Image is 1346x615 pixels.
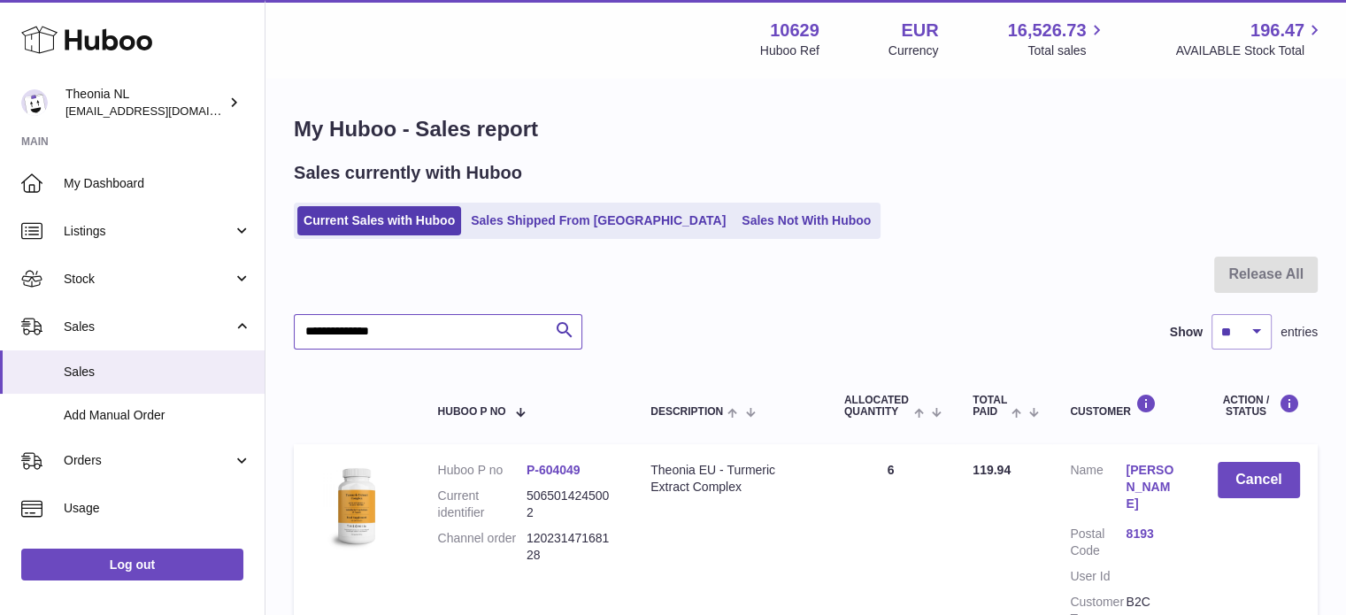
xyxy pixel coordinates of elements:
div: Currency [888,42,939,59]
span: Description [650,406,723,418]
img: 106291725893031.jpg [312,462,400,550]
span: ALLOCATED Quantity [844,395,910,418]
dd: 12023147168128 [527,530,615,564]
span: Huboo P no [437,406,505,418]
a: 196.47 AVAILABLE Stock Total [1175,19,1325,59]
dd: 5065014245002 [527,488,615,521]
a: P-604049 [527,463,581,477]
dt: User Id [1070,568,1126,585]
dt: Huboo P no [437,462,526,479]
dt: Postal Code [1070,526,1126,559]
span: Total sales [1027,42,1106,59]
span: AVAILABLE Stock Total [1175,42,1325,59]
span: My Dashboard [64,175,251,192]
span: 119.94 [973,463,1011,477]
span: [EMAIL_ADDRESS][DOMAIN_NAME] [65,104,260,118]
span: Total paid [973,395,1007,418]
a: [PERSON_NAME] [1126,462,1181,512]
div: Theonia EU - Turmeric Extract Complex [650,462,809,496]
div: Action / Status [1218,394,1300,418]
h2: Sales currently with Huboo [294,161,522,185]
dt: Channel order [437,530,526,564]
a: 16,526.73 Total sales [1007,19,1106,59]
dt: Current identifier [437,488,526,521]
a: 8193 [1126,526,1181,542]
label: Show [1170,324,1203,341]
span: Stock [64,271,233,288]
span: 16,526.73 [1007,19,1086,42]
div: Huboo Ref [760,42,819,59]
a: Log out [21,549,243,580]
span: Sales [64,364,251,381]
button: Cancel [1218,462,1300,498]
div: Theonia NL [65,86,225,119]
span: Orders [64,452,233,469]
span: Sales [64,319,233,335]
strong: EUR [901,19,938,42]
strong: 10629 [770,19,819,42]
dt: Name [1070,462,1126,517]
a: Sales Shipped From [GEOGRAPHIC_DATA] [465,206,732,235]
img: info@wholesomegoods.eu [21,89,48,116]
a: Current Sales with Huboo [297,206,461,235]
span: Usage [64,500,251,517]
h1: My Huboo - Sales report [294,115,1318,143]
span: Add Manual Order [64,407,251,424]
span: entries [1281,324,1318,341]
span: Listings [64,223,233,240]
span: 196.47 [1250,19,1304,42]
a: Sales Not With Huboo [735,206,877,235]
div: Customer [1070,394,1181,418]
